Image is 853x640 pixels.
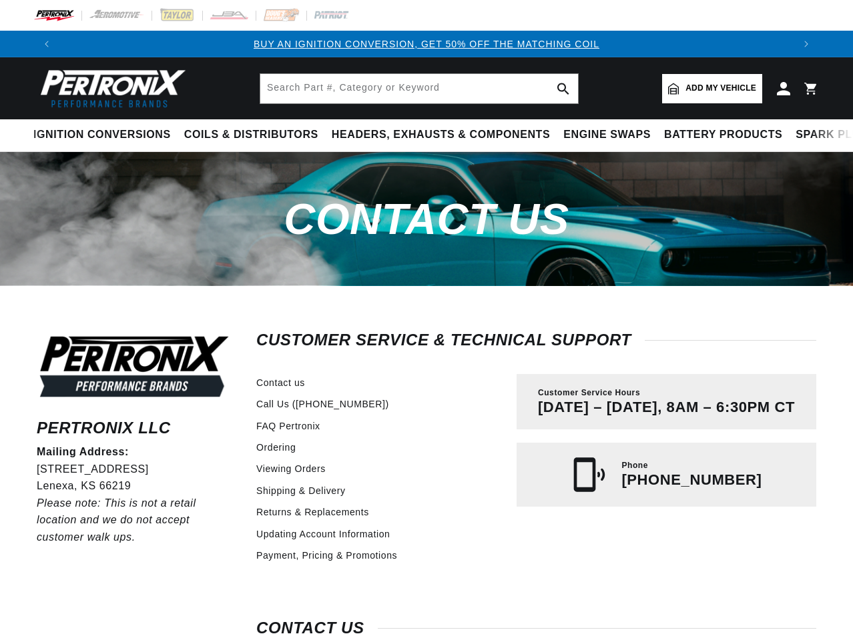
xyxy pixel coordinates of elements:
button: search button [549,74,578,103]
span: Contact us [284,195,569,243]
a: Returns & Replacements [256,505,369,519]
span: Customer Service Hours [538,387,640,399]
a: Add my vehicle [662,74,762,103]
a: Updating Account Information [256,527,390,541]
span: Headers, Exhausts & Components [332,128,550,142]
a: Shipping & Delivery [256,483,346,498]
span: Coils & Distributors [184,128,318,142]
span: Add my vehicle [685,82,756,95]
button: Translation missing: en.sections.announcements.previous_announcement [33,31,60,57]
button: Translation missing: en.sections.announcements.next_announcement [793,31,820,57]
span: Battery Products [664,128,782,142]
summary: Battery Products [657,119,789,151]
em: Please note: This is not a retail location and we do not accept customer walk ups. [37,497,196,543]
span: Engine Swaps [563,128,651,142]
strong: Mailing Address: [37,446,129,457]
span: Ignition Conversions [33,128,171,142]
h2: Customer Service & Technical Support [256,333,816,347]
input: Search Part #, Category or Keyword [260,74,578,103]
p: [STREET_ADDRESS] [37,461,232,478]
h2: Contact us [256,621,816,635]
p: [DATE] – [DATE], 8AM – 6:30PM CT [538,399,795,416]
a: Contact us [256,375,305,390]
p: [PHONE_NUMBER] [621,471,762,489]
summary: Coils & Distributors [178,119,325,151]
h6: Pertronix LLC [37,421,232,435]
p: Lenexa, KS 66219 [37,477,232,495]
div: 1 of 3 [60,37,793,51]
a: Payment, Pricing & Promotions [256,548,397,563]
div: Announcement [60,37,793,51]
summary: Headers, Exhausts & Components [325,119,557,151]
summary: Ignition Conversions [33,119,178,151]
span: Phone [621,460,648,471]
a: Ordering [256,440,296,455]
img: Pertronix [33,65,187,111]
a: Phone [PHONE_NUMBER] [517,443,816,507]
summary: Engine Swaps [557,119,657,151]
a: BUY AN IGNITION CONVERSION, GET 50% OFF THE MATCHING COIL [254,39,599,49]
a: Viewing Orders [256,461,326,476]
a: FAQ Pertronix [256,419,320,433]
a: Call Us ([PHONE_NUMBER]) [256,397,389,411]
